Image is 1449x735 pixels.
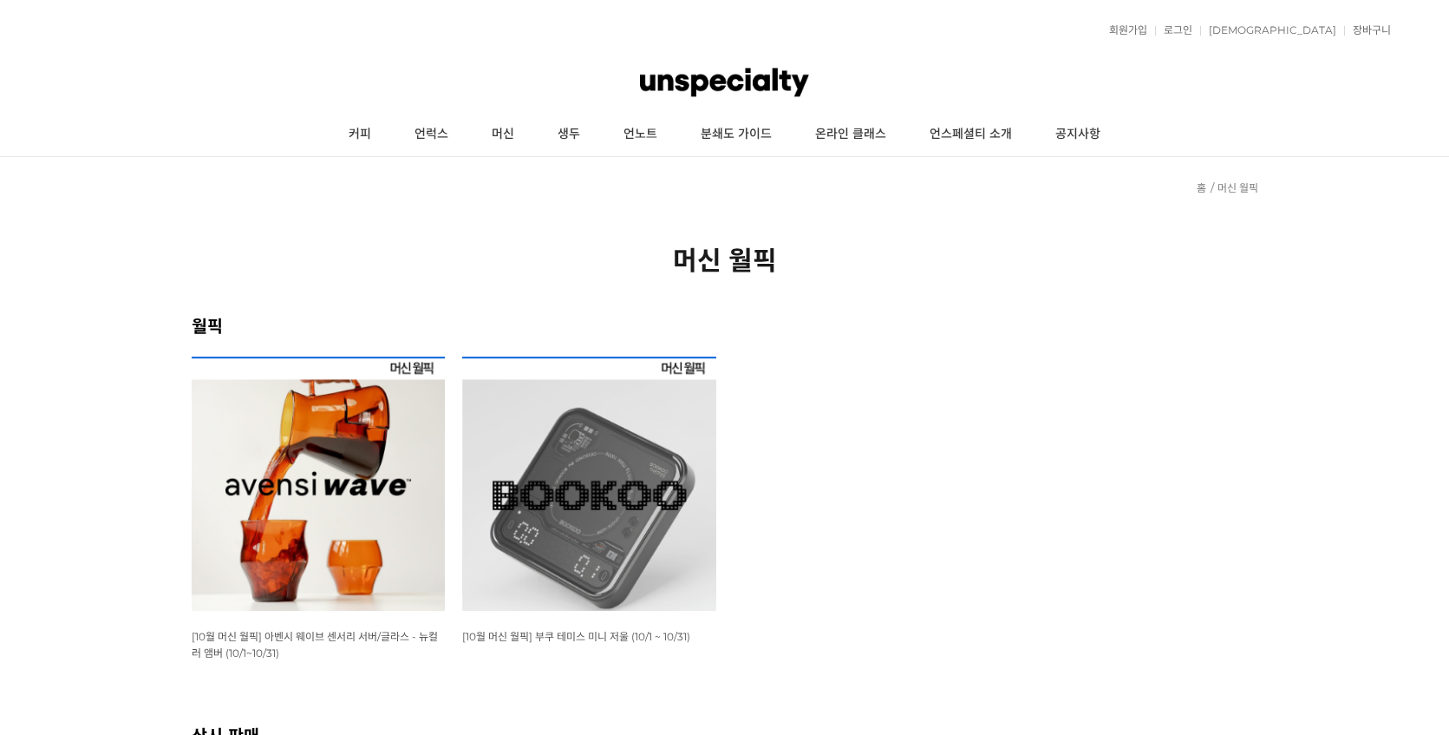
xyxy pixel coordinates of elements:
a: [DEMOGRAPHIC_DATA] [1200,25,1336,36]
a: 언럭스 [393,113,470,156]
span: [10월 머신 월픽] 부쿠 테미스 미니 저울 (10/1 ~ 10/31) [462,630,690,643]
a: 커피 [327,113,393,156]
a: [10월 머신 월픽] 부쿠 테미스 미니 저울 (10/1 ~ 10/31) [462,629,690,643]
a: [10월 머신 월픽] 아벤시 웨이브 센서리 서버/글라스 - 뉴컬러 앰버 (10/1~10/31) [192,629,438,660]
a: 온라인 클래스 [793,113,908,156]
a: 분쇄도 가이드 [679,113,793,156]
a: 공지사항 [1034,113,1122,156]
a: 회원가입 [1100,25,1147,36]
img: [10월 머신 월픽] 아벤시 웨이브 센서리 서버/글라스 - 뉴컬러 앰버 (10/1~10/31) [192,357,446,611]
span: [10월 머신 월픽] 아벤시 웨이브 센서리 서버/글라스 - 뉴컬러 앰버 (10/1~10/31) [192,630,438,660]
a: 생두 [536,113,602,156]
a: 로그인 [1155,25,1192,36]
a: 머신 월픽 [1217,181,1258,194]
a: 홈 [1197,181,1206,194]
h2: 월픽 [192,312,1258,338]
a: 장바구니 [1344,25,1391,36]
a: 언스페셜티 소개 [908,113,1034,156]
h2: 머신 월픽 [192,240,1258,278]
a: 언노트 [602,113,679,156]
img: 언스페셜티 몰 [640,56,808,108]
a: 머신 [470,113,536,156]
img: [10월 머신 월픽] 부쿠 테미스 미니 저울 (10/1 ~ 10/31) [462,357,716,611]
